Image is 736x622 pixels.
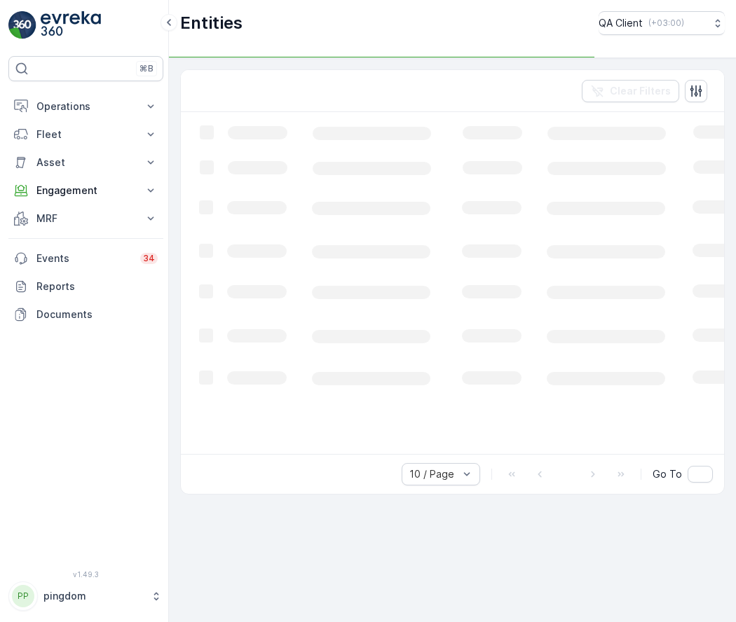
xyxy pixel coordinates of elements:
[653,467,682,481] span: Go To
[8,148,163,177] button: Asset
[36,251,132,265] p: Events
[8,92,163,120] button: Operations
[8,272,163,300] a: Reports
[180,12,243,34] p: Entities
[36,307,158,322] p: Documents
[36,184,135,198] p: Engagement
[8,581,163,611] button: PPpingdom
[43,589,144,603] p: pingdom
[36,127,135,141] p: Fleet
[610,84,671,98] p: Clear Filters
[139,63,154,74] p: ⌘B
[599,16,643,30] p: QA Client
[36,212,135,226] p: MRF
[36,99,135,113] p: Operations
[8,205,163,233] button: MRF
[8,570,163,579] span: v 1.49.3
[582,80,679,102] button: Clear Filters
[41,11,101,39] img: logo_light-DOdMpM7g.png
[36,279,158,293] p: Reports
[36,155,135,170] p: Asset
[8,177,163,205] button: Engagement
[8,120,163,148] button: Fleet
[599,11,725,35] button: QA Client(+03:00)
[143,253,155,264] p: 34
[8,300,163,329] a: Documents
[648,18,684,29] p: ( +03:00 )
[8,11,36,39] img: logo
[8,244,163,272] a: Events34
[12,585,34,607] div: PP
